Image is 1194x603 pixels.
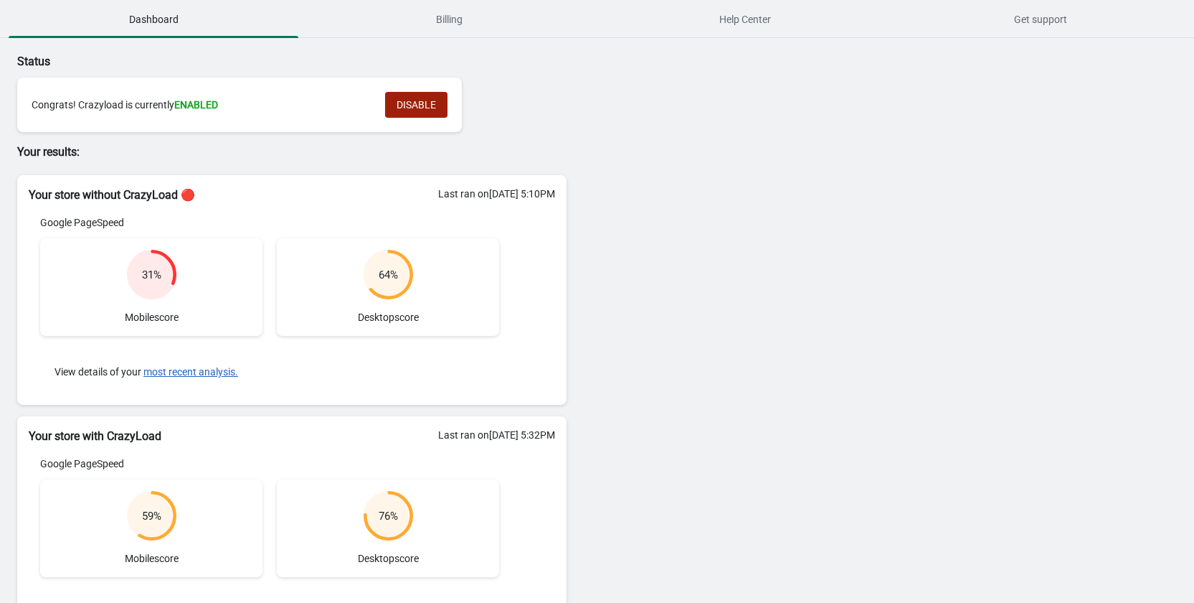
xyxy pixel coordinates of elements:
div: 31 % [142,268,161,282]
div: View details of your [40,350,499,393]
p: Status [17,53,567,70]
div: Google PageSpeed [40,457,499,471]
div: Desktop score [277,480,499,577]
div: Last ran on [DATE] 5:10PM [438,187,555,201]
div: Mobile score [40,238,262,336]
button: most recent analysis. [143,366,238,378]
span: DISABLE [397,99,436,111]
span: Billing [304,6,594,32]
span: Get support [896,6,1185,32]
span: ENABLED [174,99,218,111]
span: Dashboard [9,6,298,32]
h2: Your store without CrazyLoad 🔴 [29,187,555,204]
h2: Your store with CrazyLoad [29,428,555,445]
div: Google PageSpeed [40,215,499,230]
div: Last ran on [DATE] 5:32PM [438,428,555,442]
button: DISABLE [385,92,447,118]
div: 59 % [142,509,161,523]
div: 76 % [379,509,398,523]
div: Congrats! Crazyload is currently [32,98,371,112]
span: Help Center [600,6,890,32]
div: Desktop score [277,238,499,336]
div: 64 % [379,268,398,282]
p: Your results: [17,144,567,161]
button: Dashboard [6,1,301,38]
div: Mobile score [40,480,262,577]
